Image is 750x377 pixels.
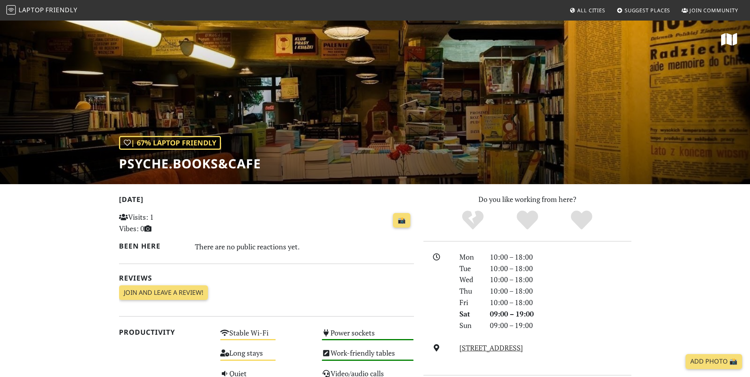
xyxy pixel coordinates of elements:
font: Visits: 1 Vibes: 0 [119,212,154,233]
div: No [446,209,500,231]
div: 10:00 – 18:00 [485,263,636,274]
a: Join and leave a review! [119,285,208,300]
a: 📸 [393,213,410,228]
div: 10:00 – 18:00 [485,251,636,263]
div: Yes [500,209,555,231]
font: Long stays [229,348,263,358]
font: Power sockets [331,328,375,337]
font: Stable Wi-Fi [229,328,268,337]
div: Fri [455,297,485,308]
span: Join Community [690,7,738,14]
span: All Cities [577,7,605,14]
a: Join Community [678,3,741,17]
h1: Psyche.Books&Cafe [119,156,261,171]
a: All Cities [566,3,608,17]
img: LaptopFriendly [6,5,16,15]
div: Definitely! [554,209,609,231]
div: Tue [455,263,485,274]
font: Work-friendly tables [331,348,395,358]
div: Sun [455,320,485,331]
div: 10:00 – 18:00 [485,285,636,297]
span: Friendly [45,6,77,14]
div: 10:00 – 18:00 [485,274,636,285]
span: Suggest Places [625,7,671,14]
a: LaptopFriendly LaptopFriendly [6,4,77,17]
div: Sat [455,308,485,320]
a: [STREET_ADDRESS] [459,343,523,352]
div: 09:00 – 19:00 [485,320,636,331]
h2: Productivity [119,328,211,336]
div: Thu [455,285,485,297]
h2: Been here [119,242,186,250]
p: Do you like working from here? [423,194,631,205]
div: 10:00 – 18:00 [485,297,636,308]
font: | 67% Laptop Friendly [131,138,216,147]
div: There are no public reactions yet. [195,240,414,253]
a: Add Photo 📸 [686,354,742,369]
h2: [DATE] [119,195,414,207]
div: Wed [455,274,485,285]
div: Mon [455,251,485,263]
span: Laptop [19,6,44,14]
a: Suggest Places [614,3,674,17]
h2: Reviews [119,274,414,282]
div: 09:00 – 19:00 [485,308,636,320]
